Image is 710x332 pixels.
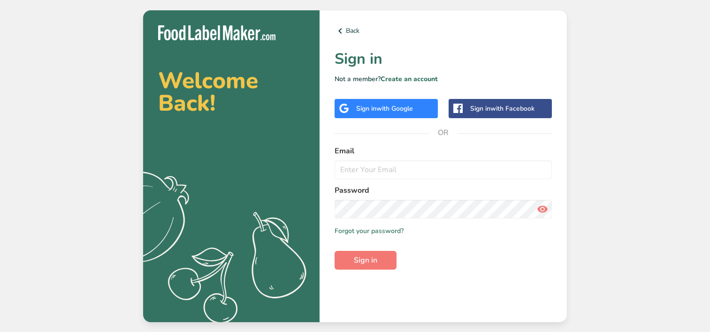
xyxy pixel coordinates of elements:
[335,226,404,236] a: Forgot your password?
[158,69,305,114] h2: Welcome Back!
[376,104,413,113] span: with Google
[335,74,552,84] p: Not a member?
[335,185,552,196] label: Password
[354,255,377,266] span: Sign in
[490,104,534,113] span: with Facebook
[470,104,534,113] div: Sign in
[335,145,552,157] label: Email
[158,25,275,41] img: Food Label Maker
[429,119,458,147] span: OR
[335,251,397,270] button: Sign in
[356,104,413,113] div: Sign in
[381,75,438,83] a: Create an account
[335,25,552,37] a: Back
[335,160,552,179] input: Enter Your Email
[335,48,552,70] h1: Sign in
